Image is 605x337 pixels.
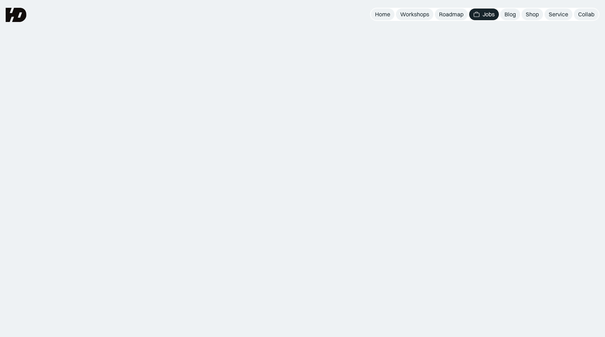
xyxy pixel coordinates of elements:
div: Roadmap [439,11,463,18]
a: Jobs [469,9,499,20]
a: Shop [522,9,543,20]
div: Blog [505,11,516,18]
a: Roadmap [435,9,468,20]
a: Service [544,9,572,20]
div: Home [375,11,390,18]
div: Shop [526,11,539,18]
div: Collab [578,11,594,18]
a: Home [371,9,394,20]
div: Workshops [400,11,429,18]
a: Collab [574,9,599,20]
div: Jobs [483,11,495,18]
a: Blog [500,9,520,20]
a: Workshops [396,9,433,20]
div: Service [549,11,568,18]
